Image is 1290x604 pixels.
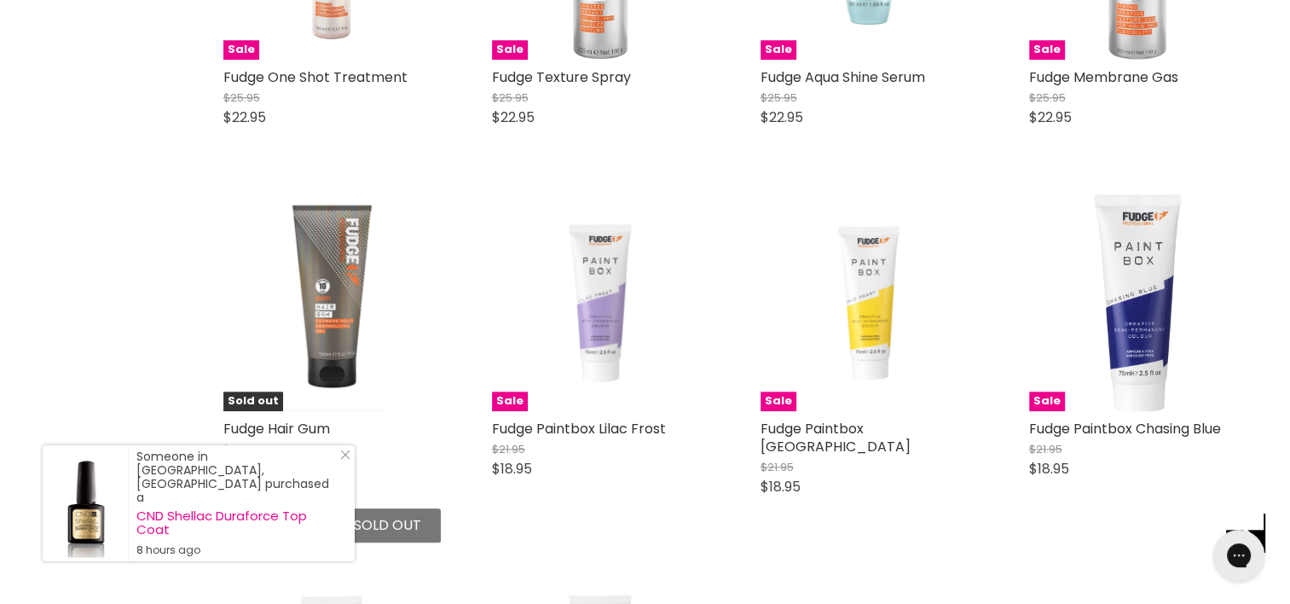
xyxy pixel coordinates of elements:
[761,477,801,497] span: $18.95
[761,107,803,127] span: $22.95
[1029,392,1065,411] span: Sale
[492,419,666,438] a: Fudge Paintbox Lilac Frost
[761,194,978,411] a: Fudge Paintbox Gold CoastSale
[354,515,421,535] span: Sold out
[1065,194,1210,411] img: Fudge Paintbox Chasing Blue
[528,194,672,411] img: Fudge Paintbox Lilac Frost
[223,419,330,438] a: Fudge Hair Gum
[223,392,283,411] span: Sold out
[761,419,911,456] a: Fudge Paintbox [GEOGRAPHIC_DATA]
[1205,524,1273,587] iframe: Gorgias live chat messenger
[136,450,338,557] div: Someone in [GEOGRAPHIC_DATA], [GEOGRAPHIC_DATA] purchased a
[492,392,528,411] span: Sale
[1029,90,1066,106] span: $25.95
[223,194,441,411] a: Fudge Hair GumSold out
[761,90,797,106] span: $25.95
[1029,67,1178,87] a: Fudge Membrane Gas
[43,445,128,561] a: Visit product page
[223,107,266,127] span: $22.95
[492,194,709,411] a: Fudge Paintbox Lilac FrostSale
[761,40,796,60] span: Sale
[1029,107,1072,127] span: $22.95
[223,40,259,60] span: Sale
[278,194,385,411] img: Fudge Hair Gum
[223,90,260,106] span: $25.95
[492,107,535,127] span: $22.95
[492,67,631,87] a: Fudge Texture Spray
[761,459,794,475] span: $21.95
[492,459,532,479] span: $18.95
[761,67,925,87] a: Fudge Aqua Shine Serum
[136,543,338,557] small: 8 hours ago
[761,392,796,411] span: Sale
[335,508,441,543] button: Sold out
[1029,40,1065,60] span: Sale
[223,67,408,87] a: Fudge One Shot Treatment
[1029,441,1062,457] span: $21.95
[333,450,350,467] a: Close Notification
[796,194,940,411] img: Fudge Paintbox Gold Coast
[223,441,260,457] span: $23.95
[136,509,338,537] a: CND Shellac Duraforce Top Coat
[1029,459,1069,479] span: $18.95
[492,90,529,106] span: $25.95
[1029,194,1247,411] a: Fudge Paintbox Chasing BlueSale
[1029,419,1221,438] a: Fudge Paintbox Chasing Blue
[340,450,350,460] svg: Close Icon
[492,441,525,457] span: $21.95
[492,40,528,60] span: Sale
